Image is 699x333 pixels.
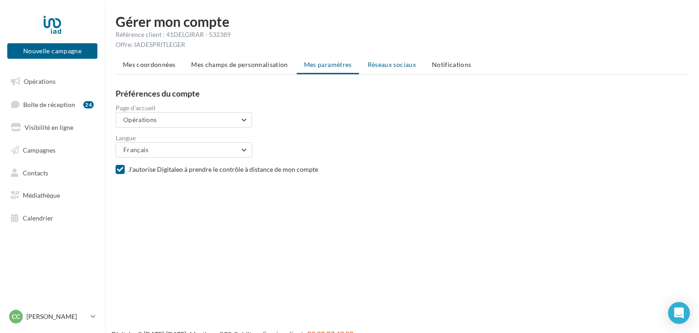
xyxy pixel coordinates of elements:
h3: Préférences du compte [116,89,695,97]
span: Opérations [24,77,56,85]
span: Médiathèque [23,191,60,199]
div: 24 [83,101,94,108]
div: Offre: IADESPRITLEGER [116,40,688,49]
span: Réseaux sociaux [368,61,416,68]
span: Français [123,146,149,154]
span: Boîte de réception [23,100,75,108]
button: Français [116,142,252,158]
div: Langue [116,135,695,141]
div: Page d'accueil [116,105,695,111]
a: Visibilité en ligne [5,118,99,137]
span: Cc [12,312,20,321]
span: Opérations [123,116,157,123]
a: Calendrier [5,209,99,228]
button: Opérations [116,112,252,128]
span: Visibilité en ligne [25,123,73,131]
span: Notifications [432,61,471,68]
span: Campagnes [23,146,56,154]
div: Référence client : 41DELGIRAR - 532389 [116,30,688,39]
h1: Gérer mon compte [116,15,688,28]
a: Opérations [5,72,99,91]
span: Calendrier [23,214,53,222]
div: J'autorise Digitaleo à prendre le contrôle à distance de mon compte [128,165,695,174]
a: Cc [PERSON_NAME] [7,308,97,325]
span: Mes champs de personnalisation [191,61,288,68]
a: Boîte de réception24 [5,95,99,114]
a: Campagnes [5,141,99,160]
a: Contacts [5,164,99,183]
div: Open Intercom Messenger [668,302,690,324]
p: [PERSON_NAME] [26,312,87,321]
span: Mes coordonnées [123,61,175,68]
button: Nouvelle campagne [7,43,97,59]
a: Médiathèque [5,186,99,205]
span: Contacts [23,169,48,176]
